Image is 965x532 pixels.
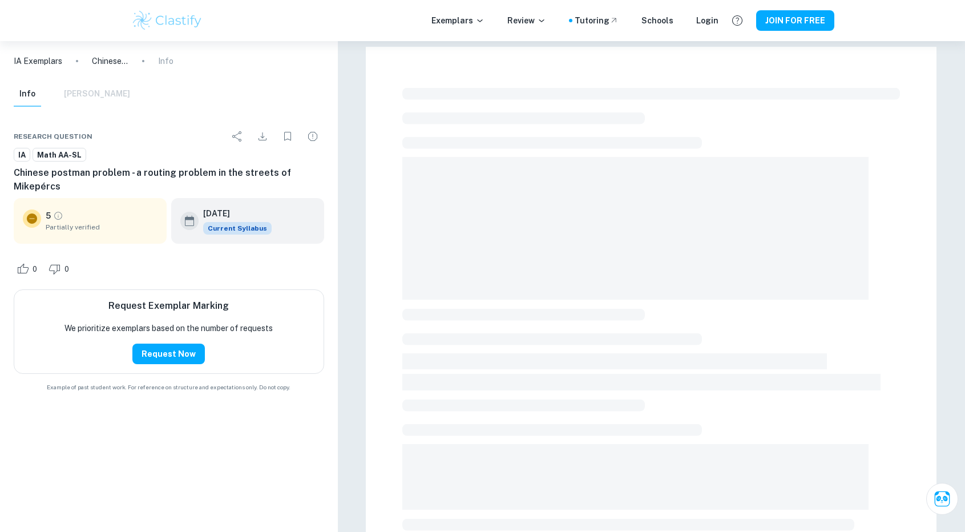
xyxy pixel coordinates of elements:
[926,483,958,515] button: Ask Clai
[14,383,324,392] span: Example of past student work. For reference on structure and expectations only. Do not copy.
[33,148,86,162] a: Math AA-SL
[14,150,30,161] span: IA
[507,14,546,27] p: Review
[276,125,299,148] div: Bookmark
[158,55,173,67] p: Info
[203,222,272,235] div: This exemplar is based on the current syllabus. Feel free to refer to it for inspiration/ideas wh...
[64,322,273,334] p: We prioritize exemplars based on the number of requests
[33,150,86,161] span: Math AA-SL
[14,82,41,107] button: Info
[14,55,62,67] a: IA Exemplars
[575,14,619,27] a: Tutoring
[26,264,43,275] span: 0
[132,344,205,364] button: Request Now
[131,9,204,32] img: Clastify logo
[728,11,747,30] button: Help and Feedback
[92,55,128,67] p: Chinese postman problem - a routing problem in the streets of Mikepércs
[46,260,75,278] div: Dislike
[46,209,51,222] p: 5
[58,264,75,275] span: 0
[14,148,30,162] a: IA
[46,222,158,232] span: Partially verified
[641,14,673,27] a: Schools
[226,125,249,148] div: Share
[431,14,484,27] p: Exemplars
[14,260,43,278] div: Like
[203,207,263,220] h6: [DATE]
[14,131,92,142] span: Research question
[203,222,272,235] span: Current Syllabus
[108,299,229,313] h6: Request Exemplar Marking
[251,125,274,148] div: Download
[301,125,324,148] div: Report issue
[14,166,324,194] h6: Chinese postman problem - a routing problem in the streets of Mikepércs
[53,211,63,221] a: Grade partially verified
[696,14,718,27] a: Login
[756,10,834,31] button: JOIN FOR FREE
